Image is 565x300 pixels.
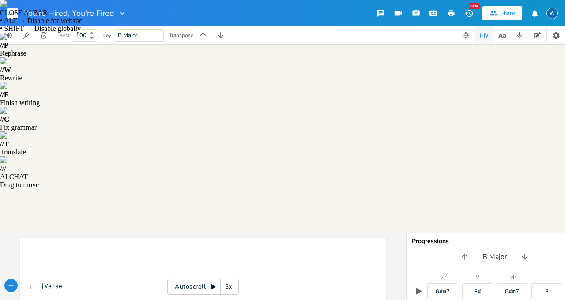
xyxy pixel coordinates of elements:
[510,274,514,280] div: vi
[167,279,239,295] div: Autoscroll
[441,274,444,280] div: vi
[515,273,517,277] sup: 7
[41,282,62,290] span: [Verse
[545,289,549,294] div: B
[482,252,507,262] span: B Major
[474,289,481,294] div: F#
[436,289,450,294] div: G#m7
[505,289,519,294] div: G#m7
[221,279,237,295] div: 3x
[445,273,448,277] sup: 7
[476,274,479,280] div: V
[546,274,548,280] div: I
